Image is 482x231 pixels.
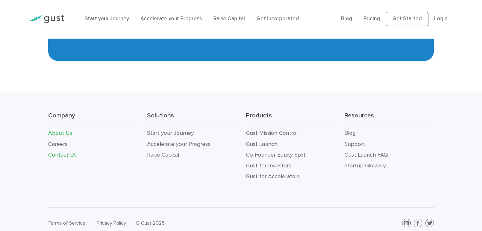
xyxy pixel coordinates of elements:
[140,16,202,22] a: Accelerate your Progress
[85,16,129,22] a: Start your Journey
[29,15,64,23] img: Gust Logo
[344,130,356,136] a: Blog
[344,162,386,169] a: Startup Glossary
[147,130,194,136] a: Start your Journey
[48,141,67,147] a: Careers
[434,16,447,22] a: Login
[147,152,179,158] a: Raise Capital
[147,141,210,147] a: Accelerate your Progress
[147,111,236,126] h3: Solutions
[213,16,245,22] a: Raise Capital
[246,141,277,147] a: Gust Launch
[246,111,335,126] h3: Products
[246,173,299,180] a: Gust for Accelerators
[48,220,85,226] a: Terms of Service
[48,152,77,158] a: Contact Us
[386,12,428,26] a: Get Started
[363,16,380,22] a: Pricing
[256,16,299,22] a: Get Incorporated
[246,152,305,158] a: Co-Founder Equity Split
[97,220,126,226] a: Privacy Policy
[344,152,388,158] a: Gust Launch FAQ
[344,141,365,147] a: Support
[48,111,138,126] h3: Company
[246,130,297,136] a: Gust Mission Control
[48,130,72,136] a: About Us
[344,111,434,126] h3: Resources
[136,219,236,228] div: © Gust 2025
[246,162,291,169] a: Gust for Investors
[341,16,352,22] a: Blog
